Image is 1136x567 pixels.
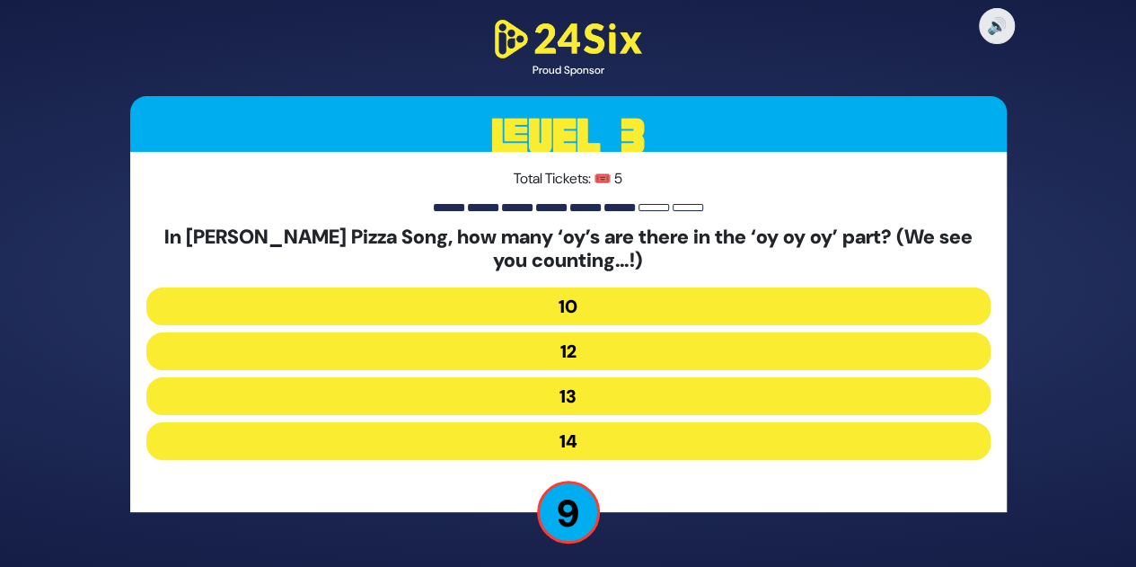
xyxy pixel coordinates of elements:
[146,288,991,325] button: 10
[146,226,991,273] h5: In [PERSON_NAME] Pizza Song, how many ‘oy’s are there in the ‘oy oy oy’ part? (We see you countin...
[146,332,991,370] button: 12
[130,96,1007,177] h3: Level 3
[537,481,600,544] p: 9
[146,422,991,460] button: 14
[488,16,649,62] img: 24Six
[488,62,649,78] div: Proud Sponsor
[146,377,991,415] button: 13
[146,168,991,190] p: Total Tickets: 🎟️ 5
[979,8,1015,44] button: 🔊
